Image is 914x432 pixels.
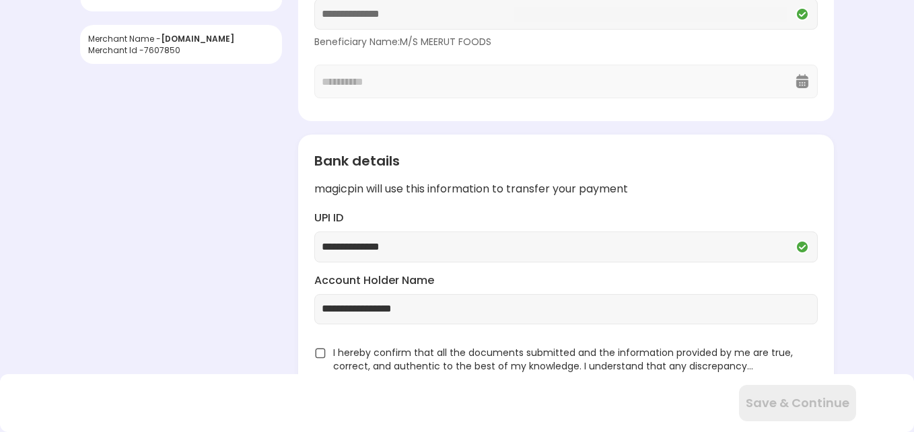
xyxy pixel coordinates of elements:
div: Bank details [314,151,818,171]
div: Beneficiary Name: M/S MEERUT FOODS [314,35,818,48]
div: magicpin will use this information to transfer your payment [314,182,818,197]
img: unchecked [314,347,326,359]
div: Merchant Name - [88,33,274,44]
div: Merchant Id - 7607850 [88,44,274,56]
span: I hereby confirm that all the documents submitted and the information provided by me are true, co... [333,346,818,373]
button: Save & Continue [739,385,856,421]
span: [DOMAIN_NAME] [161,33,234,44]
label: Account Holder Name [314,273,818,289]
label: UPI ID [314,211,818,226]
img: Q2VREkDUCX-Nh97kZdnvclHTixewBtwTiuomQU4ttMKm5pUNxe9W_NURYrLCGq_Mmv0UDstOKswiepyQhkhj-wqMpwXa6YfHU... [794,239,810,255]
img: Q2VREkDUCX-Nh97kZdnvclHTixewBtwTiuomQU4ttMKm5pUNxe9W_NURYrLCGq_Mmv0UDstOKswiepyQhkhj-wqMpwXa6YfHU... [794,6,810,22]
